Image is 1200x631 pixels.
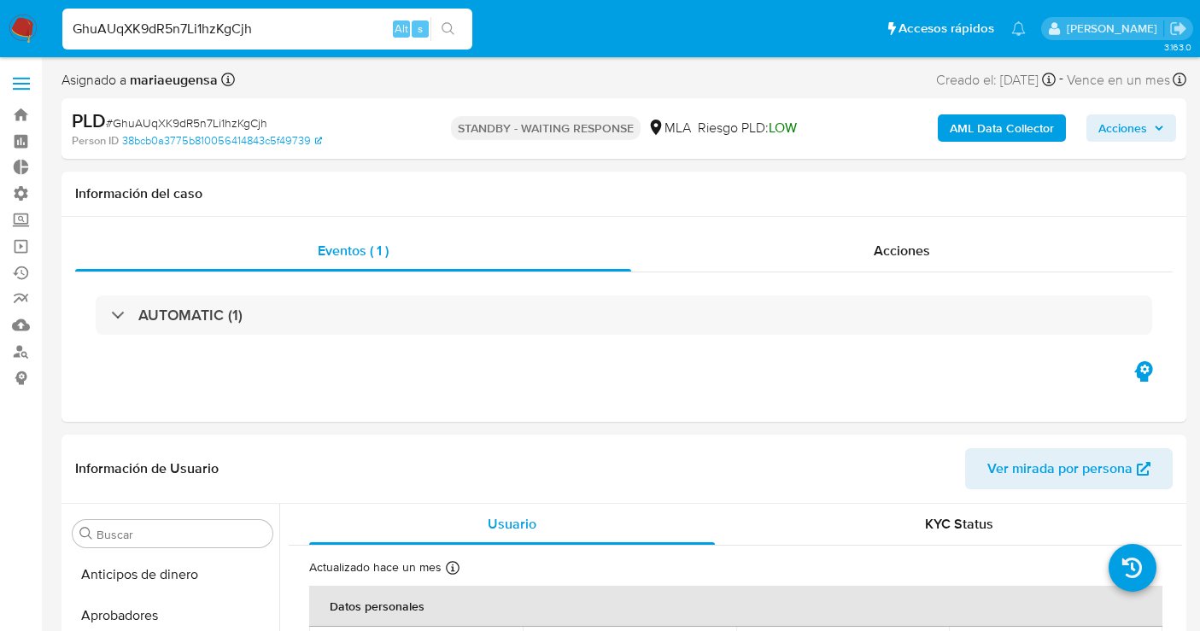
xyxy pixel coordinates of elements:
span: Acciones [1098,114,1147,142]
button: Buscar [79,527,93,540]
span: Riesgo PLD: [698,119,797,137]
button: AML Data Collector [938,114,1066,142]
span: Acciones [874,241,930,260]
b: PLD [72,107,106,134]
span: Usuario [488,514,536,534]
span: Vence en un mes [1067,71,1170,90]
button: search-icon [430,17,465,41]
span: s [418,20,423,37]
span: Asignado a [61,71,218,90]
button: Acciones [1086,114,1176,142]
div: MLA [647,119,691,137]
span: Eventos ( 1 ) [318,241,389,260]
button: Anticipos de dinero [66,554,279,595]
span: LOW [769,118,797,137]
p: sandra.chabay@mercadolibre.com [1067,20,1163,37]
b: mariaeugensa [126,70,218,90]
th: Datos personales [309,586,1162,627]
div: AUTOMATIC (1) [96,295,1152,335]
span: KYC Status [925,514,993,534]
span: Accesos rápidos [899,20,994,38]
span: # GhuAUqXK9dR5n7Li1hzKgCjh [106,114,267,131]
a: Notificaciones [1011,21,1026,36]
span: Alt [395,20,408,37]
h3: AUTOMATIC (1) [138,306,243,324]
a: Salir [1169,20,1187,38]
b: Person ID [72,133,119,149]
span: Ver mirada por persona [987,448,1133,489]
h1: Información del caso [75,185,1173,202]
input: Buscar usuario o caso... [62,18,472,40]
a: 38bcb0a3775b810056414843c5f49739 [122,133,322,149]
span: - [1059,68,1063,91]
button: Ver mirada por persona [965,448,1173,489]
input: Buscar [97,527,266,542]
p: STANDBY - WAITING RESPONSE [451,116,641,140]
h1: Información de Usuario [75,460,219,477]
div: Creado el: [DATE] [936,68,1056,91]
p: Actualizado hace un mes [309,559,442,575]
b: AML Data Collector [950,114,1054,142]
